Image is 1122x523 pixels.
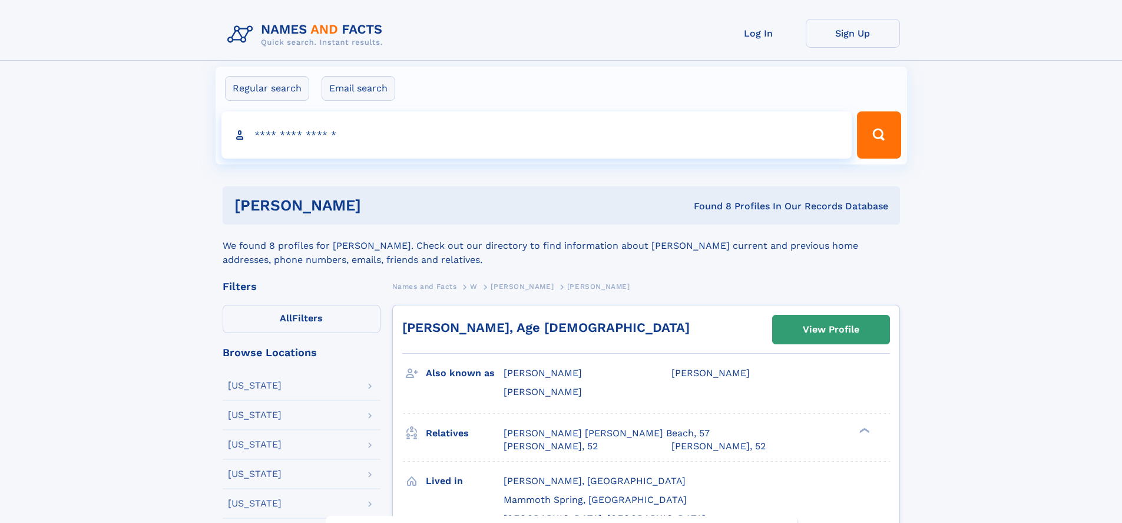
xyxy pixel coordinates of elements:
[228,410,282,420] div: [US_STATE]
[803,316,859,343] div: View Profile
[223,19,392,51] img: Logo Names and Facts
[392,279,457,294] a: Names and Facts
[223,225,900,267] div: We found 8 profiles for [PERSON_NAME]. Check out our directory to find information about [PERSON_...
[402,320,690,335] a: [PERSON_NAME], Age [DEMOGRAPHIC_DATA]
[671,367,750,379] span: [PERSON_NAME]
[470,279,478,294] a: W
[234,198,528,213] h1: [PERSON_NAME]
[504,367,582,379] span: [PERSON_NAME]
[504,440,598,453] a: [PERSON_NAME], 52
[856,426,871,434] div: ❯
[857,111,901,159] button: Search Button
[223,347,380,358] div: Browse Locations
[504,386,582,397] span: [PERSON_NAME]
[711,19,806,48] a: Log In
[223,305,380,333] label: Filters
[671,440,766,453] a: [PERSON_NAME], 52
[504,475,686,486] span: [PERSON_NAME], [GEOGRAPHIC_DATA]
[504,427,710,440] a: [PERSON_NAME] [PERSON_NAME] Beach, 57
[504,494,687,505] span: Mammoth Spring, [GEOGRAPHIC_DATA]
[280,313,292,324] span: All
[470,282,478,291] span: W
[806,19,900,48] a: Sign Up
[426,423,504,443] h3: Relatives
[228,499,282,508] div: [US_STATE]
[225,76,309,101] label: Regular search
[426,363,504,383] h3: Also known as
[228,440,282,449] div: [US_STATE]
[491,282,554,291] span: [PERSON_NAME]
[426,471,504,491] h3: Lived in
[223,281,380,292] div: Filters
[527,200,888,213] div: Found 8 Profiles In Our Records Database
[228,381,282,390] div: [US_STATE]
[491,279,554,294] a: [PERSON_NAME]
[322,76,395,101] label: Email search
[228,469,282,479] div: [US_STATE]
[773,315,889,344] a: View Profile
[221,111,852,159] input: search input
[567,282,630,291] span: [PERSON_NAME]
